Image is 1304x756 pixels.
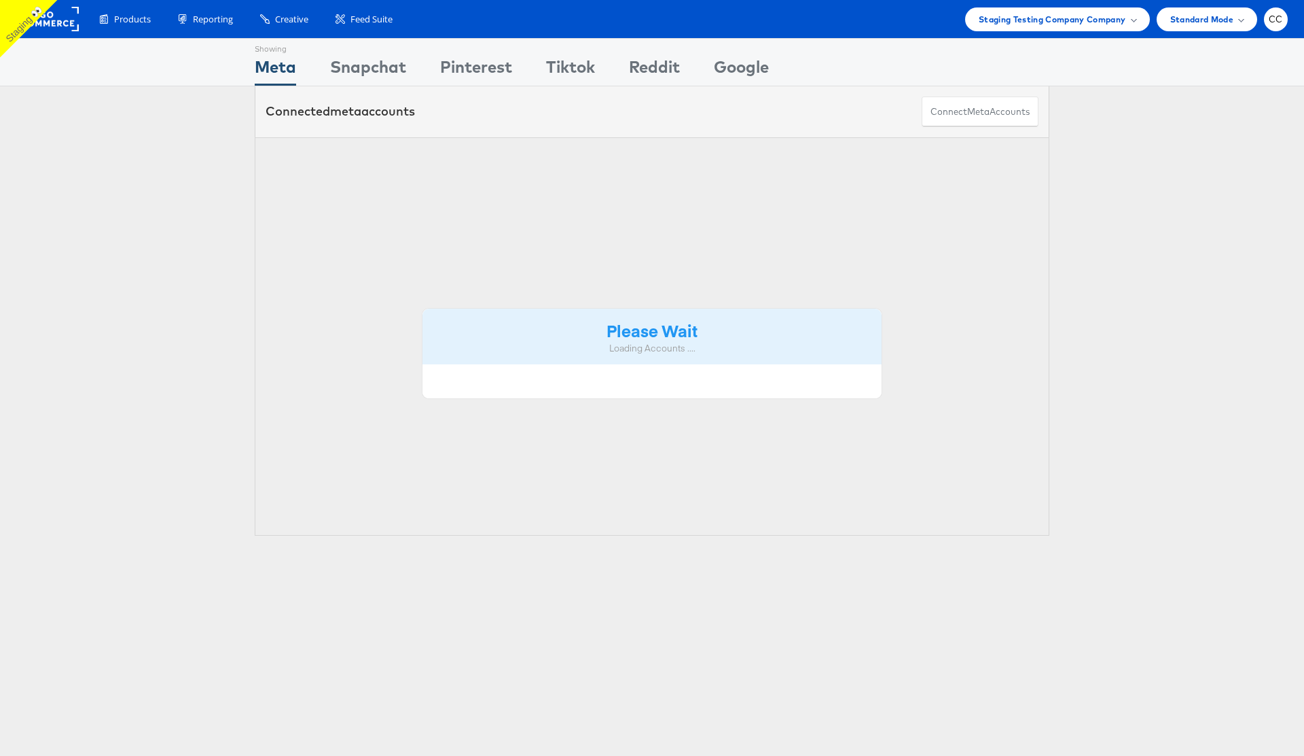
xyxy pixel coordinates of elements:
[275,13,308,26] span: Creative
[255,55,296,86] div: Meta
[255,39,296,55] div: Showing
[350,13,393,26] span: Feed Suite
[193,13,233,26] span: Reporting
[433,342,871,355] div: Loading Accounts ....
[1269,15,1283,24] span: CC
[606,319,698,341] strong: Please Wait
[979,12,1126,27] span: Staging Testing Company Company
[922,97,1038,127] button: ConnectmetaAccounts
[714,55,769,86] div: Google
[330,103,361,119] span: meta
[330,55,406,86] div: Snapchat
[1170,12,1233,27] span: Standard Mode
[266,103,415,120] div: Connected accounts
[114,13,151,26] span: Products
[967,105,990,118] span: meta
[546,55,595,86] div: Tiktok
[440,55,512,86] div: Pinterest
[629,55,680,86] div: Reddit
